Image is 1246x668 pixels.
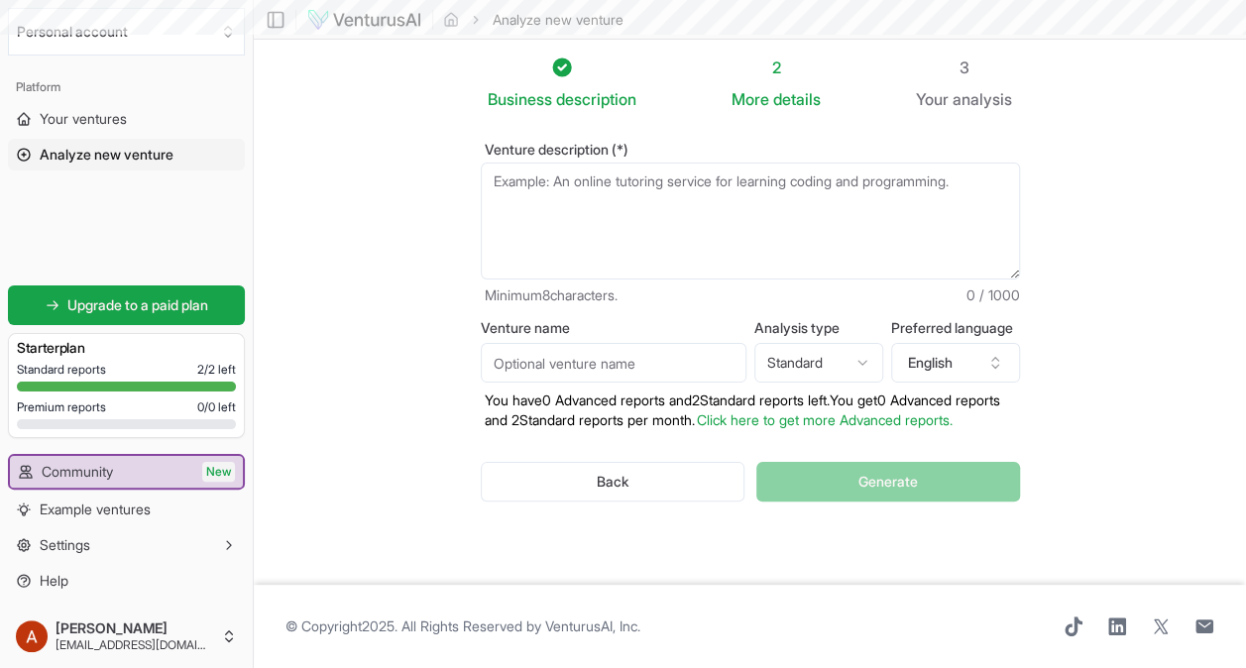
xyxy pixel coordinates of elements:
[8,71,245,103] div: Platform
[953,89,1012,109] span: analysis
[916,87,949,111] span: Your
[67,295,208,315] span: Upgrade to a paid plan
[40,145,173,165] span: Analyze new venture
[485,285,618,305] span: Minimum 8 characters.
[197,362,236,378] span: 2 / 2 left
[8,565,245,597] a: Help
[481,321,746,335] label: Venture name
[285,616,640,636] span: © Copyright 2025 . All Rights Reserved by .
[40,571,68,591] span: Help
[8,494,245,525] a: Example ventures
[202,462,235,482] span: New
[732,87,769,111] span: More
[56,637,213,653] span: [EMAIL_ADDRESS][DOMAIN_NAME]
[891,321,1020,335] label: Preferred language
[488,87,552,111] span: Business
[891,343,1020,383] button: English
[40,535,90,555] span: Settings
[17,399,106,415] span: Premium reports
[481,462,745,501] button: Back
[42,462,113,482] span: Community
[40,109,127,129] span: Your ventures
[773,89,821,109] span: details
[754,321,883,335] label: Analysis type
[17,338,236,358] h3: Starter plan
[966,285,1020,305] span: 0 / 1000
[10,456,243,488] a: CommunityNew
[732,56,821,79] div: 2
[8,103,245,135] a: Your ventures
[17,362,106,378] span: Standard reports
[197,399,236,415] span: 0 / 0 left
[556,89,636,109] span: description
[8,139,245,170] a: Analyze new venture
[8,612,245,660] button: [PERSON_NAME][EMAIL_ADDRESS][DOMAIN_NAME]
[481,143,1020,157] label: Venture description (*)
[697,411,953,428] a: Click here to get more Advanced reports.
[916,56,1012,79] div: 3
[8,529,245,561] button: Settings
[16,620,48,652] img: ACg8ocK5JCjd70WSzAf_wBtCWo1JYzxOAXWd93Sf4V4yCjuQiqvZAg=s96-c
[40,500,151,519] span: Example ventures
[8,285,245,325] a: Upgrade to a paid plan
[545,617,637,634] a: VenturusAI, Inc
[56,619,213,637] span: [PERSON_NAME]
[481,343,746,383] input: Optional venture name
[481,390,1020,430] p: You have 0 Advanced reports and 2 Standard reports left. Y ou get 0 Advanced reports and 2 Standa...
